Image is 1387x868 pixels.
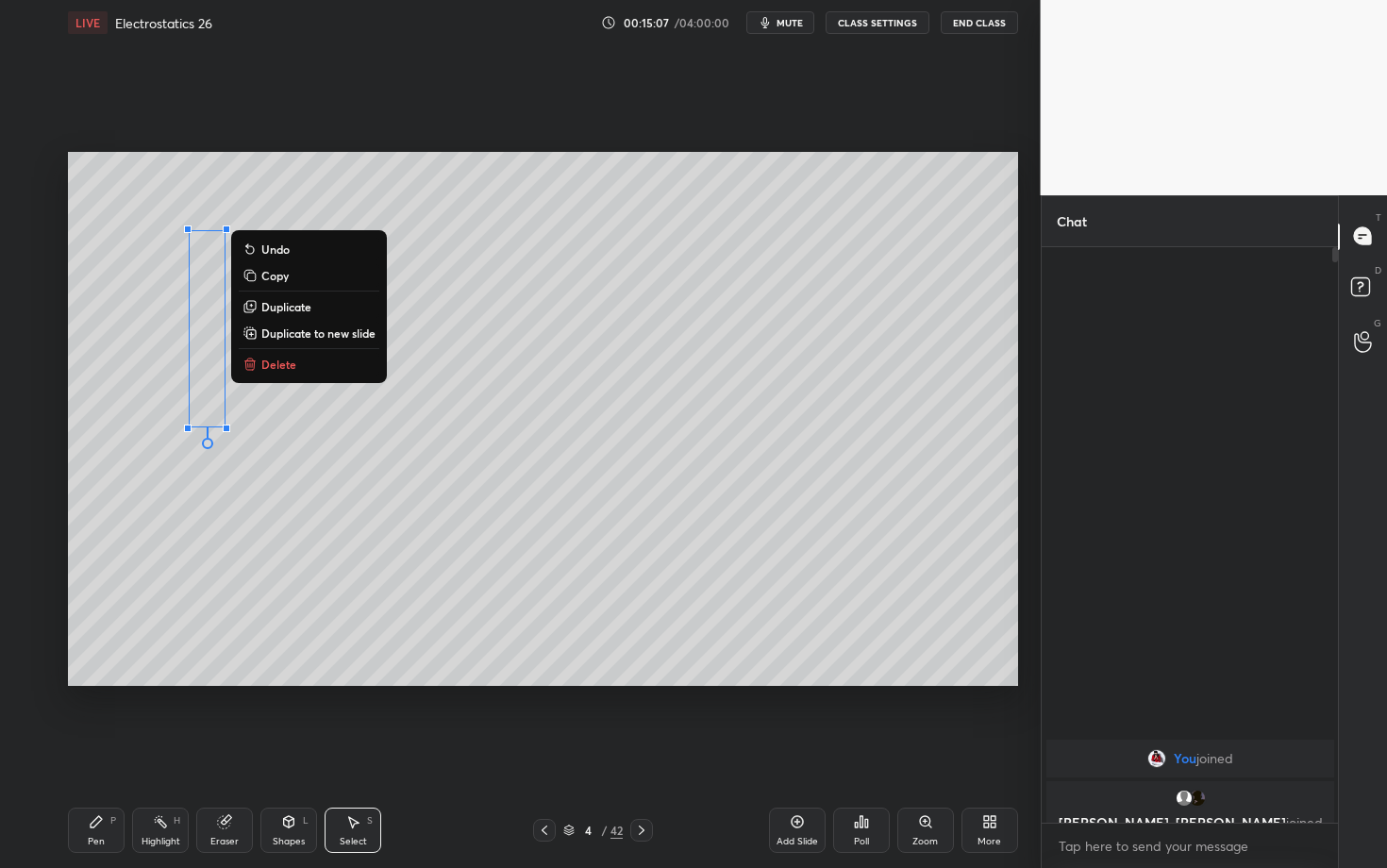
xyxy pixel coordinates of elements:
[261,357,296,372] p: Delete
[1042,196,1102,246] p: Chat
[261,268,289,283] p: Copy
[1187,789,1206,808] img: ed67a55cbe6049c98f50be3ad45903a2.jpg
[239,353,379,376] button: Delete
[1374,316,1381,330] p: G
[941,11,1018,34] button: End Class
[210,837,239,846] div: Eraser
[88,837,105,846] div: Pen
[273,837,305,846] div: Shapes
[239,295,379,318] button: Duplicate
[110,816,116,826] div: P
[854,837,869,846] div: Poll
[1375,263,1381,277] p: D
[578,825,597,836] div: 4
[115,14,212,32] h4: Electrostatics 26
[68,11,108,34] div: LIVE
[826,11,929,34] button: CLASS SETTINGS
[367,816,373,826] div: S
[777,837,818,846] div: Add Slide
[1174,789,1193,808] img: default.png
[142,837,180,846] div: Highlight
[261,325,376,341] p: Duplicate to new slide
[1042,736,1339,823] div: grid
[174,816,180,826] div: H
[239,322,379,344] button: Duplicate to new slide
[1058,815,1323,830] p: [PERSON_NAME], [PERSON_NAME]
[1196,751,1233,766] span: joined
[261,299,311,314] p: Duplicate
[1376,210,1381,225] p: T
[239,264,379,287] button: Copy
[261,242,290,257] p: Undo
[978,837,1001,846] div: More
[1147,749,1166,768] img: 1ebef24397bb4d34b920607507894a09.jpg
[1174,751,1196,766] span: You
[610,822,623,839] div: 42
[303,816,309,826] div: L
[601,825,607,836] div: /
[239,238,379,260] button: Undo
[340,837,367,846] div: Select
[746,11,814,34] button: mute
[777,16,803,29] span: mute
[912,837,938,846] div: Zoom
[1285,813,1322,831] span: joined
